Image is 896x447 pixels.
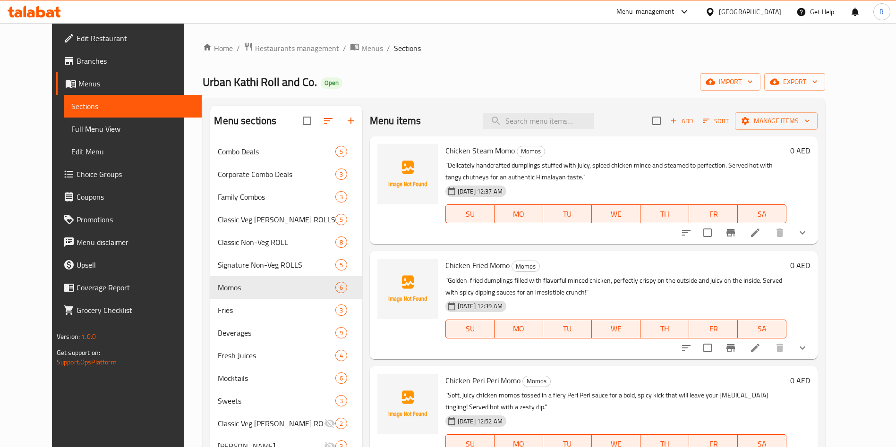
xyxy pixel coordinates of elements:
[742,322,783,336] span: SA
[512,261,539,272] span: Momos
[56,50,202,72] a: Branches
[596,322,637,336] span: WE
[454,302,506,311] span: [DATE] 12:39 AM
[64,140,202,163] a: Edit Menu
[336,215,347,224] span: 5
[210,253,362,276] div: Signature Non-Veg ROLLS5
[445,204,495,223] button: SU
[244,42,339,54] a: Restaurants management
[445,143,515,158] span: Chicken Steam Momo
[56,27,202,50] a: Edit Restaurant
[210,140,362,163] div: Combo Deals5
[214,114,276,128] h2: Menu sections
[255,42,339,54] span: Restaurants management
[57,356,117,368] a: Support.OpsPlatform
[700,114,731,128] button: Sort
[445,373,521,388] span: Chicken Peri Peri Momo
[616,6,674,17] div: Menu-management
[735,112,818,130] button: Manage items
[719,337,742,359] button: Branch-specific-item
[361,42,383,54] span: Menus
[218,191,335,202] span: Family Combos
[218,304,335,316] div: Fries
[700,73,760,91] button: import
[719,221,742,244] button: Branch-specific-item
[547,207,588,221] span: TU
[210,186,362,208] div: Family Combos3
[57,346,100,359] span: Get support on:
[772,76,818,88] span: export
[523,376,550,387] span: Momos
[77,55,194,67] span: Branches
[640,204,689,223] button: TH
[210,163,362,186] div: Corporate Combo Deals3
[445,320,495,338] button: SU
[81,330,96,343] span: 1.0.0
[666,114,697,128] button: Add
[336,147,347,156] span: 5
[454,187,506,196] span: [DATE] 12:37 AM
[689,204,738,223] button: FR
[71,146,194,157] span: Edit Menu
[797,227,808,238] svg: Show Choices
[693,207,734,221] span: FR
[210,344,362,367] div: Fresh Juices4
[56,299,202,321] a: Grocery Checklist
[689,320,738,338] button: FR
[218,395,335,406] span: Sweets
[64,95,202,118] a: Sections
[768,221,791,244] button: delete
[218,169,335,180] span: Corporate Combo Deals
[336,329,347,337] span: 9
[237,42,240,54] li: /
[77,259,194,270] span: Upsell
[698,338,717,358] span: Select to update
[483,113,594,129] input: search
[738,204,786,223] button: SA
[791,337,814,359] button: show more
[335,372,347,384] div: items
[77,169,194,180] span: Choice Groups
[335,350,347,361] div: items
[297,111,317,131] span: Select all sections
[517,146,545,157] span: Momos
[377,259,438,319] img: Chicken Fried Momo
[218,146,335,157] span: Combo Deals
[218,236,335,248] div: Classic Non-Veg ROLL
[450,207,491,221] span: SU
[336,170,347,179] span: 3
[335,327,347,338] div: items
[336,374,347,383] span: 6
[879,7,884,17] span: R
[644,322,685,336] span: TH
[210,321,362,344] div: Beverages9
[543,320,592,338] button: TU
[790,259,810,272] h6: 0 AED
[78,78,194,89] span: Menus
[450,322,491,336] span: SU
[321,79,342,87] span: Open
[210,412,362,435] div: Classic Veg [PERSON_NAME] ROLL'ss2
[547,322,588,336] span: TU
[77,236,194,248] span: Menu disclaimer
[790,374,810,387] h6: 0 AED
[71,123,194,135] span: Full Menu View
[495,204,543,223] button: MO
[797,342,808,354] svg: Show Choices
[218,372,335,384] span: Mocktails
[56,276,202,299] a: Coverage Report
[698,223,717,243] span: Select to update
[203,71,317,93] span: Urban Kathi Roll and Co.
[675,337,698,359] button: sort-choices
[336,283,347,292] span: 6
[750,342,761,354] a: Edit menu item
[218,350,335,361] span: Fresh Juices
[335,395,347,406] div: items
[210,367,362,389] div: Mocktails6
[218,418,324,429] span: Classic Veg [PERSON_NAME] ROLL'ss
[394,42,421,54] span: Sections
[693,322,734,336] span: FR
[56,72,202,95] a: Menus
[203,42,825,54] nav: breadcrumb
[377,144,438,204] img: Chicken Steam Momo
